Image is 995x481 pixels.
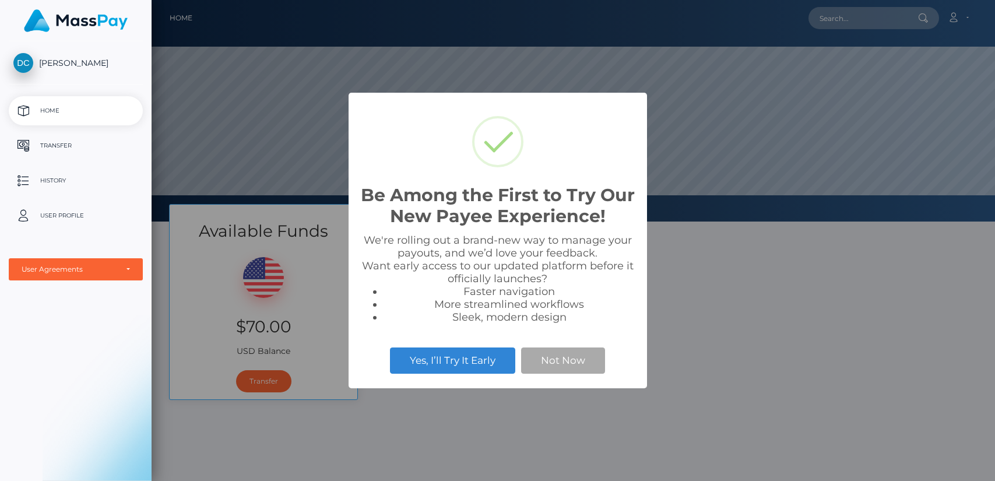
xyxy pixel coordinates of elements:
div: User Agreements [22,265,117,274]
p: User Profile [13,207,138,224]
li: More streamlined workflows [384,298,635,311]
button: Not Now [521,347,605,373]
p: Transfer [13,137,138,155]
li: Faster navigation [384,285,635,298]
li: Sleek, modern design [384,311,635,324]
h2: Be Among the First to Try Our New Payee Experience! [360,185,635,227]
div: We're rolling out a brand-new way to manage your payouts, and we’d love your feedback. Want early... [360,234,635,324]
button: User Agreements [9,258,143,280]
p: Home [13,102,138,120]
span: [PERSON_NAME] [9,58,143,68]
img: MassPay [24,9,128,32]
button: Yes, I’ll Try It Early [390,347,515,373]
p: History [13,172,138,189]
